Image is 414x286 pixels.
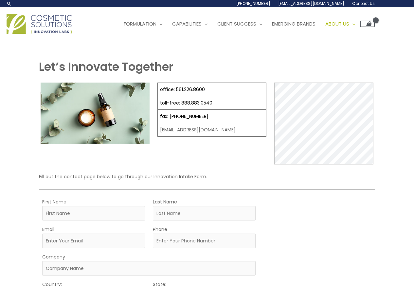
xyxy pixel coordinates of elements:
[320,14,360,34] a: About Us
[217,20,256,27] span: Client Success
[278,1,344,6] span: [EMAIL_ADDRESS][DOMAIN_NAME]
[153,234,256,248] input: Enter Your Phone Number
[39,172,375,181] p: Fill out the contact page below to go through our Innovation Intake Form.
[153,225,167,234] label: Phone
[7,14,72,34] img: Cosmetic Solutions Logo
[267,14,320,34] a: Emerging Brands
[42,225,54,234] label: Email
[42,234,145,248] input: Enter Your Email
[160,86,205,93] a: office: 561.226.8600
[158,123,266,137] td: [EMAIL_ADDRESS][DOMAIN_NAME]
[114,14,375,34] nav: Site Navigation
[42,198,66,206] label: First Name
[119,14,167,34] a: Formulation
[167,14,212,34] a: Capabilities
[153,198,177,206] label: Last Name
[42,206,145,220] input: First Name
[236,1,270,6] span: [PHONE_NUMBER]
[153,206,256,220] input: Last Name
[39,59,173,75] strong: Let’s Innovate Together
[325,20,349,27] span: About Us
[160,100,212,106] a: toll-free: 888.883.0540
[42,253,65,261] label: Company
[352,1,375,6] span: Contact Us
[124,20,156,27] span: Formulation
[42,261,256,276] input: Company Name
[272,20,315,27] span: Emerging Brands
[41,83,150,144] img: Contact page image for private label skincare manufacturer Cosmetic solutions shows a skin care b...
[212,14,267,34] a: Client Success
[7,1,12,6] a: Search icon link
[160,113,208,120] a: fax: [PHONE_NUMBER]
[360,21,375,27] a: View Shopping Cart, empty
[172,20,202,27] span: Capabilities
